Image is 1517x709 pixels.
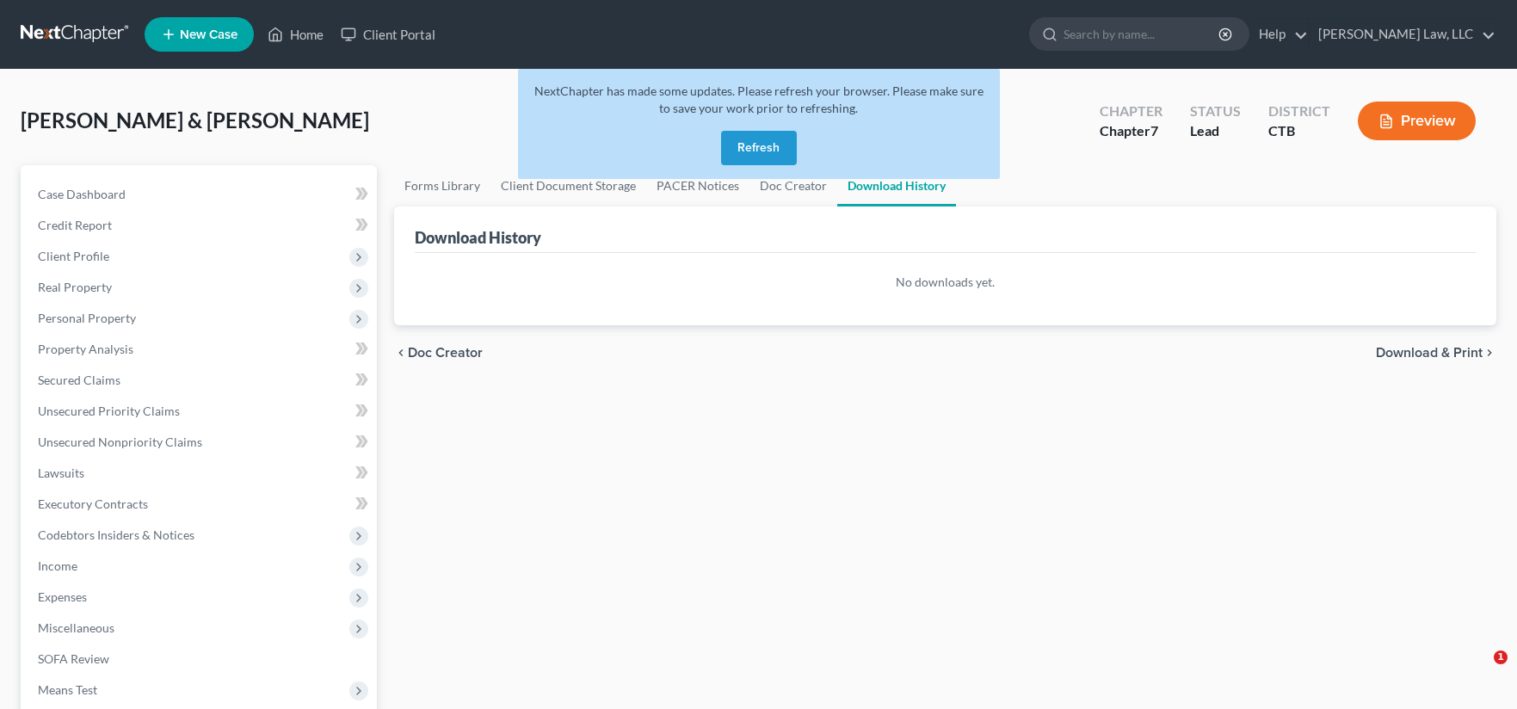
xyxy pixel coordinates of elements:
[24,210,377,241] a: Credit Report
[394,346,408,360] i: chevron_left
[1100,102,1162,121] div: Chapter
[38,311,136,325] span: Personal Property
[490,165,646,207] a: Client Document Storage
[1376,346,1496,360] button: Download & Print chevron_right
[38,404,180,418] span: Unsecured Priority Claims
[21,108,369,133] span: [PERSON_NAME] & [PERSON_NAME]
[38,435,202,449] span: Unsecured Nonpriority Claims
[38,620,114,635] span: Miscellaneous
[1100,121,1162,141] div: Chapter
[721,131,797,165] button: Refresh
[24,644,377,675] a: SOFA Review
[332,19,444,50] a: Client Portal
[38,249,109,263] span: Client Profile
[24,489,377,520] a: Executory Contracts
[1064,18,1221,50] input: Search by name...
[415,227,541,248] div: Download History
[24,334,377,365] a: Property Analysis
[534,83,984,115] span: NextChapter has made some updates. Please refresh your browser. Please make sure to save your wor...
[415,274,1476,291] p: No downloads yet.
[38,589,87,604] span: Expenses
[259,19,332,50] a: Home
[24,365,377,396] a: Secured Claims
[38,558,77,573] span: Income
[1190,121,1241,141] div: Lead
[180,28,237,41] span: New Case
[38,527,194,542] span: Codebtors Insiders & Notices
[24,396,377,427] a: Unsecured Priority Claims
[38,218,112,232] span: Credit Report
[24,179,377,210] a: Case Dashboard
[38,496,148,511] span: Executory Contracts
[1268,102,1330,121] div: District
[1376,346,1483,360] span: Download & Print
[38,187,126,201] span: Case Dashboard
[38,651,109,666] span: SOFA Review
[38,373,120,387] span: Secured Claims
[1190,102,1241,121] div: Status
[408,346,483,360] span: Doc Creator
[24,427,377,458] a: Unsecured Nonpriority Claims
[1358,102,1476,140] button: Preview
[1250,19,1308,50] a: Help
[1494,650,1508,664] span: 1
[1268,121,1330,141] div: CTB
[1458,650,1500,692] iframe: Intercom live chat
[38,342,133,356] span: Property Analysis
[38,682,97,697] span: Means Test
[1310,19,1495,50] a: [PERSON_NAME] Law, LLC
[38,465,84,480] span: Lawsuits
[38,280,112,294] span: Real Property
[24,458,377,489] a: Lawsuits
[394,165,490,207] a: Forms Library
[1150,122,1158,139] span: 7
[394,346,483,360] button: chevron_left Doc Creator
[1483,346,1496,360] i: chevron_right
